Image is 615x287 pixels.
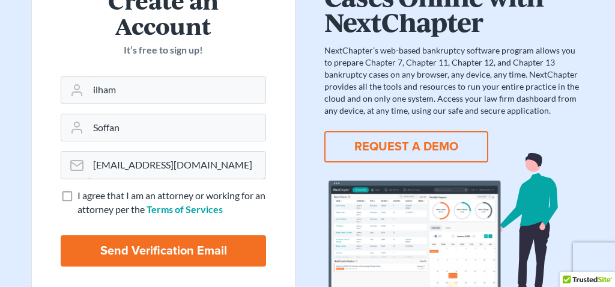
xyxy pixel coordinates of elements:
input: Email Address [88,152,265,178]
span: I agree that I am an attorney or working for an attorney per the [77,190,265,215]
p: It’s free to sign up! [61,43,266,57]
a: Terms of Services [147,203,223,215]
input: Last Name [88,114,265,141]
input: Send Verification Email [61,235,266,267]
p: NextChapter’s web-based bankruptcy software program allows you to prepare Chapter 7, Chapter 11, ... [324,45,579,117]
button: REQUEST A DEMO [324,131,488,162]
input: First Name [88,77,265,103]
